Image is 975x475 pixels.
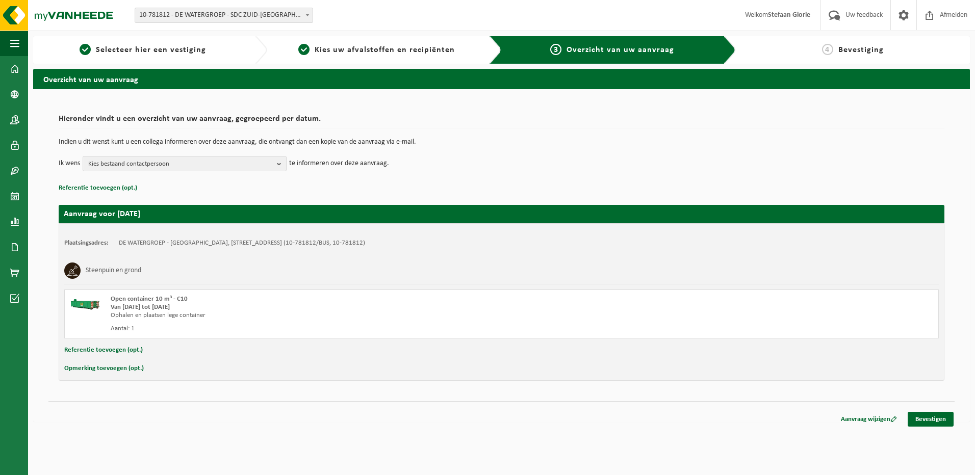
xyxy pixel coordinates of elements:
span: Bevestiging [838,46,884,54]
img: HK-XC-10-GN-00.png [70,295,100,310]
a: Bevestigen [908,412,954,427]
p: te informeren over deze aanvraag. [289,156,389,171]
td: DE WATERGROEP - [GEOGRAPHIC_DATA], [STREET_ADDRESS] (10-781812/BUS, 10-781812) [119,239,365,247]
button: Referentie toevoegen (opt.) [59,181,137,195]
h3: Steenpuin en grond [86,262,141,279]
strong: Stefaan Glorie [768,11,810,19]
button: Referentie toevoegen (opt.) [64,344,143,357]
strong: Plaatsingsadres: [64,240,109,246]
span: Kies bestaand contactpersoon [88,156,273,172]
a: Aanvraag wijzigen [833,412,905,427]
button: Opmerking toevoegen (opt.) [64,362,144,375]
strong: Aanvraag voor [DATE] [64,210,140,218]
div: Aantal: 1 [111,325,543,333]
span: 4 [822,44,833,55]
span: Overzicht van uw aanvraag [567,46,674,54]
span: 3 [550,44,561,55]
p: Indien u dit wenst kunt u een collega informeren over deze aanvraag, die ontvangt dan een kopie v... [59,139,944,146]
h2: Overzicht van uw aanvraag [33,69,970,89]
h2: Hieronder vindt u een overzicht van uw aanvraag, gegroepeerd per datum. [59,115,944,128]
span: Open container 10 m³ - C10 [111,296,188,302]
span: 1 [80,44,91,55]
span: 10-781812 - DE WATERGROEP - SDC ZUID-MOORSELE - MOORSELE [135,8,313,22]
button: Kies bestaand contactpersoon [83,156,287,171]
div: Ophalen en plaatsen lege container [111,311,543,320]
p: Ik wens [59,156,80,171]
a: 2Kies uw afvalstoffen en recipiënten [272,44,481,56]
strong: Van [DATE] tot [DATE] [111,304,170,310]
span: Kies uw afvalstoffen en recipiënten [315,46,455,54]
span: 10-781812 - DE WATERGROEP - SDC ZUID-MOORSELE - MOORSELE [135,8,313,23]
span: 2 [298,44,310,55]
span: Selecteer hier een vestiging [96,46,206,54]
a: 1Selecteer hier een vestiging [38,44,247,56]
